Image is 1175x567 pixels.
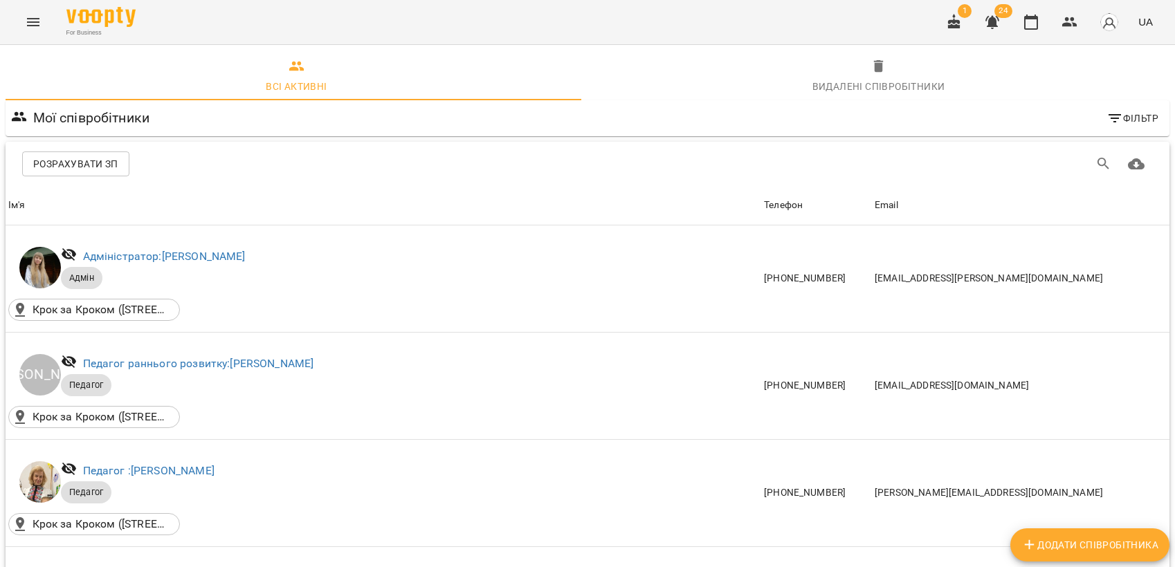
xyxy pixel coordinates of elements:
span: 1 [958,4,972,18]
span: Телефон [764,197,869,214]
button: Додати співробітника [1010,528,1169,561]
span: Додати співробітника [1021,537,1158,553]
div: Table Toolbar [6,142,1169,186]
button: Розрахувати ЗП [22,151,129,176]
p: Крок за Кроком ([STREET_ADDRESS] [33,409,171,425]
div: Ім'я [8,197,26,214]
div: Телефон [764,197,803,214]
button: UA [1133,9,1158,35]
h6: Мої співробітники [33,107,150,129]
div: Видалені cпівробітники [812,78,945,95]
span: Email [875,197,1167,214]
div: Sort [764,197,803,214]
div: Всі активні [266,78,327,95]
a: Адміністратор:[PERSON_NAME] [83,250,246,263]
p: Крок за Кроком ([STREET_ADDRESS] [33,301,171,318]
button: Завантажити CSV [1120,147,1153,180]
td: [PERSON_NAME][EMAIL_ADDRESS][DOMAIN_NAME] [872,439,1169,546]
img: Voopty Logo [66,7,136,27]
span: UA [1138,15,1153,29]
button: Фільтр [1101,106,1164,131]
img: avatar_s.png [1100,12,1119,32]
span: 24 [994,4,1012,18]
img: Балук Надія Василівна [19,461,61,503]
span: Педагог [61,379,111,391]
img: Ірина Окіс [19,247,61,288]
span: Ім'я [8,197,758,214]
span: Розрахувати ЗП [33,156,118,172]
button: Menu [17,6,50,39]
span: Фільтр [1106,110,1158,127]
div: [PERSON_NAME] [19,354,61,396]
td: [PHONE_NUMBER] [761,332,872,439]
div: Крок за Кроком (вулиця Городницька, 9, Львів, Львівська область, Україна) [8,513,180,535]
span: Адмін [61,272,102,284]
a: Педагог раннього розвитку:[PERSON_NAME] [83,357,314,370]
span: For Business [66,28,136,37]
td: [EMAIL_ADDRESS][DOMAIN_NAME] [872,332,1169,439]
a: Педагог :[PERSON_NAME] [83,464,215,477]
td: [EMAIL_ADDRESS][PERSON_NAME][DOMAIN_NAME] [872,225,1169,333]
div: Крок за Кроком (вулиця Городницька, 9, Львів, Львівська область, Україна) [8,299,180,321]
span: Педагог [61,486,111,499]
div: Email [875,197,898,214]
button: Пошук [1087,147,1120,180]
div: Sort [8,197,26,214]
p: Крок за Кроком ([STREET_ADDRESS] [33,516,171,532]
td: [PHONE_NUMBER] [761,225,872,333]
td: [PHONE_NUMBER] [761,439,872,546]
